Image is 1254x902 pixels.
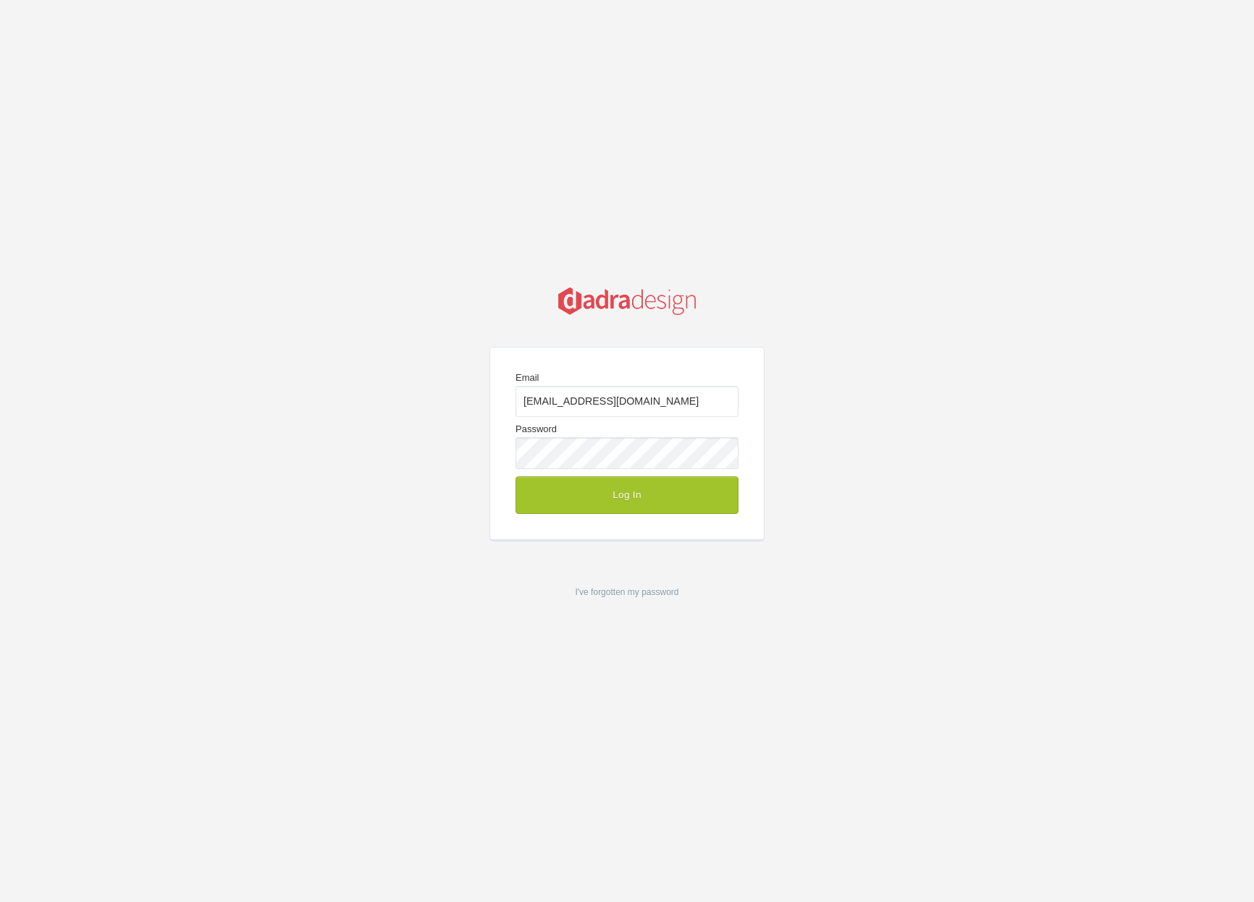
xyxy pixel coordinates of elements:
label: Password [516,424,738,468]
input: Email [516,386,738,417]
a: I've forgotten my password [575,587,678,597]
label: Email [516,373,738,417]
button: Log In [516,476,738,514]
img: dadra-logo_20221125084425.png [558,287,697,315]
input: Password [516,437,738,468]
